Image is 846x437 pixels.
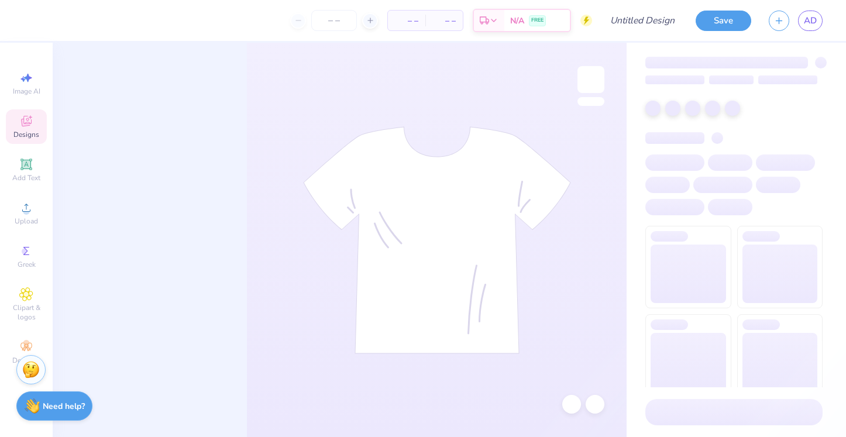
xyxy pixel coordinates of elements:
span: – – [395,15,418,27]
img: tee-skeleton.svg [303,126,571,354]
span: Upload [15,216,38,226]
span: – – [432,15,456,27]
span: N/A [510,15,524,27]
span: Decorate [12,356,40,365]
span: Greek [18,260,36,269]
input: – – [311,10,357,31]
span: Clipart & logos [6,303,47,322]
span: AD [804,14,817,27]
button: Save [696,11,751,31]
a: AD [798,11,823,31]
span: Add Text [12,173,40,183]
strong: Need help? [43,401,85,412]
span: Image AI [13,87,40,96]
span: Designs [13,130,39,139]
span: FREE [531,16,544,25]
input: Untitled Design [601,9,687,32]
